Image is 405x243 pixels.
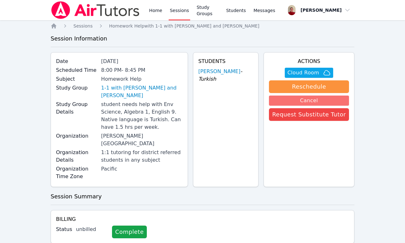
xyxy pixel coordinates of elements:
a: Sessions [73,23,93,29]
a: [PERSON_NAME] [198,68,240,75]
div: Pacific [101,165,183,173]
label: Organization [56,132,97,140]
div: student needs help with Env Science, Algebra 1, English 9. Native language is Turkish. Can have 1... [101,101,183,131]
div: 8:00 PM - 8:45 PM [101,66,183,74]
h4: Actions [269,58,349,65]
div: 1:1 tutoring for district referred students in any subject [101,149,183,164]
span: Messages [253,7,275,14]
button: Reschedule [269,80,349,93]
a: Homework Helpwith 1-1 with [PERSON_NAME] and [PERSON_NAME] [109,23,259,29]
label: Organization Details [56,149,97,164]
h4: Students [198,58,253,65]
button: Cancel [269,96,349,106]
span: Sessions [73,23,93,28]
span: Homework Help with 1-1 with [PERSON_NAME] and [PERSON_NAME] [109,23,259,28]
nav: Breadcrumb [51,23,354,29]
label: Date [56,58,97,65]
label: Scheduled Time [56,66,97,74]
img: Air Tutors [51,1,140,19]
div: [PERSON_NAME][GEOGRAPHIC_DATA] [101,132,183,147]
h3: Session Summary [51,192,354,201]
div: unbilled [76,226,107,233]
h4: Billing [56,215,349,223]
span: Cloud Room [287,69,319,77]
label: Study Group [56,84,97,92]
a: Complete [112,226,147,238]
div: Homework Help [101,75,183,83]
label: Subject [56,75,97,83]
a: 1-1 with [PERSON_NAME] and [PERSON_NAME] [101,84,183,99]
h3: Session Information [51,34,354,43]
button: Request Substitute Tutor [269,108,349,121]
button: Cloud Room [285,68,333,78]
div: [DATE] [101,58,183,65]
label: Organization Time Zone [56,165,97,180]
label: Study Group Details [56,101,97,116]
label: Status [56,226,72,233]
